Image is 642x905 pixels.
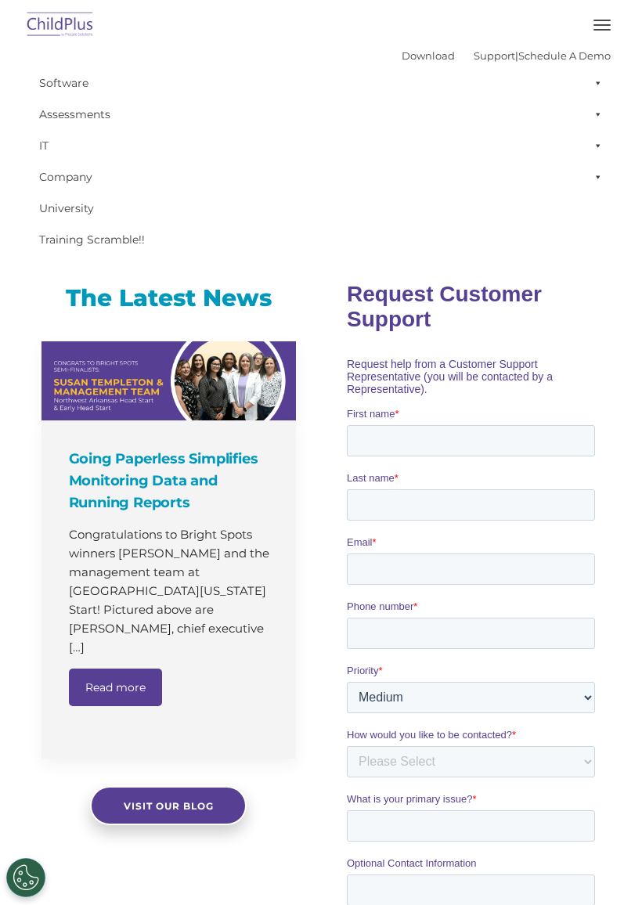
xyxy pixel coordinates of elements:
a: Visit our blog [90,786,247,825]
img: ChildPlus by Procare Solutions [23,7,97,44]
a: Software [31,67,611,99]
a: IT [31,130,611,161]
a: University [31,193,611,224]
a: Schedule A Demo [518,49,611,62]
a: Read more [69,669,162,706]
a: Training Scramble!! [31,224,611,255]
a: Support [474,49,515,62]
h4: Going Paperless Simplifies Monitoring Data and Running Reports [69,448,272,514]
a: Assessments [31,99,611,130]
h3: The Latest News [41,283,296,314]
font: | [402,49,611,62]
span: Visit our blog [124,800,214,812]
a: Company [31,161,611,193]
a: Download [402,49,455,62]
p: Congratulations to Bright Spots winners [PERSON_NAME] and the management team at [GEOGRAPHIC_DATA... [69,525,272,657]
